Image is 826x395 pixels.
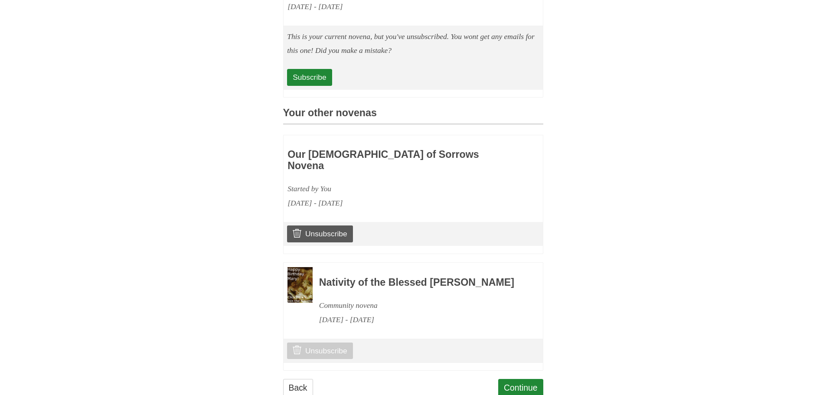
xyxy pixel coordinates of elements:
h3: Your other novenas [283,108,543,124]
h3: Nativity of the Blessed [PERSON_NAME] [319,277,519,288]
div: Community novena [319,298,519,313]
div: Started by You [287,182,488,196]
a: Unsubscribe [287,343,353,359]
a: Unsubscribe [287,225,353,242]
div: [DATE] - [DATE] [319,313,519,327]
div: [DATE] - [DATE] [287,196,488,210]
h3: Our [DEMOGRAPHIC_DATA] of Sorrows Novena [287,149,488,171]
a: Subscribe [287,69,332,85]
em: This is your current novena, but you've unsubscribed. You wont get any emails for this one! Did y... [287,32,535,55]
img: Novena image [287,267,313,303]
